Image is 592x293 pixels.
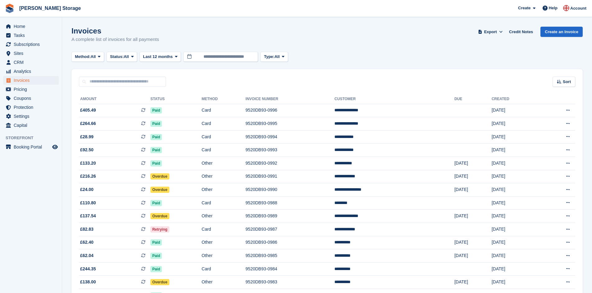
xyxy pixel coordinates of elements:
span: Paid [150,121,162,127]
td: 9520DB93-0993 [246,144,334,157]
span: Tasks [14,31,51,40]
a: Credit Notes [507,27,535,37]
span: £62.04 [80,252,94,259]
td: 9520DB93-0986 [246,236,334,249]
span: Paid [150,200,162,206]
td: 9520DB93-0995 [246,117,334,131]
td: Other [202,236,246,249]
td: [DATE] [454,183,492,197]
span: Paid [150,239,162,246]
td: [DATE] [492,276,540,289]
span: £92.50 [80,147,94,153]
a: [PERSON_NAME] Storage [17,3,83,13]
td: [DATE] [492,223,540,236]
span: Help [549,5,558,11]
span: £24.00 [80,186,94,193]
span: £133.20 [80,160,96,166]
span: Last 12 months [143,54,172,60]
td: [DATE] [492,183,540,197]
td: [DATE] [492,236,540,249]
span: CRM [14,58,51,67]
span: Method: [75,54,91,60]
span: Coupons [14,94,51,103]
span: Analytics [14,67,51,76]
td: Other [202,157,246,170]
button: Method: All [71,52,104,62]
span: Subscriptions [14,40,51,49]
td: [DATE] [454,157,492,170]
span: Overdue [150,213,169,219]
span: £28.99 [80,134,94,140]
span: Paid [150,160,162,166]
span: Settings [14,112,51,121]
td: 9520DB93-0987 [246,223,334,236]
th: Status [150,94,202,104]
td: [DATE] [454,249,492,263]
td: [DATE] [492,130,540,144]
span: £216.26 [80,173,96,180]
span: Home [14,22,51,31]
td: 9520DB93-0989 [246,210,334,223]
td: 9520DB93-0984 [246,262,334,276]
td: 9520DB93-0983 [246,276,334,289]
td: [DATE] [454,276,492,289]
td: Card [202,223,246,236]
a: Preview store [51,143,59,151]
td: [DATE] [492,157,540,170]
p: A complete list of invoices for all payments [71,36,159,43]
span: £62.40 [80,239,94,246]
span: Storefront [6,135,62,141]
span: £405.49 [80,107,96,113]
td: [DATE] [492,144,540,157]
td: Card [202,117,246,131]
td: Other [202,170,246,183]
span: £137.54 [80,213,96,219]
span: Paid [150,134,162,140]
a: menu [3,31,59,40]
span: Pricing [14,85,51,94]
td: Card [202,262,246,276]
a: menu [3,143,59,151]
td: 9520DB93-0988 [246,196,334,210]
span: All [124,54,129,60]
span: All [91,54,96,60]
a: menu [3,103,59,112]
a: menu [3,121,59,130]
td: [DATE] [454,236,492,249]
td: Other [202,210,246,223]
span: Status: [110,54,124,60]
td: Other [202,249,246,263]
button: Type: All [260,52,288,62]
td: [DATE] [492,104,540,117]
th: Customer [334,94,454,104]
a: menu [3,49,59,58]
span: Create [518,5,530,11]
td: Card [202,130,246,144]
span: Capital [14,121,51,130]
h1: Invoices [71,27,159,35]
span: Type: [264,54,274,60]
td: [DATE] [492,249,540,263]
td: [DATE] [454,170,492,183]
th: Due [454,94,492,104]
td: 9520DB93-0985 [246,249,334,263]
span: Overdue [150,173,169,180]
a: menu [3,112,59,121]
span: Overdue [150,187,169,193]
span: Account [570,5,586,11]
button: Last 12 months [140,52,181,62]
a: Create an Invoice [540,27,583,37]
a: menu [3,40,59,49]
td: Other [202,276,246,289]
span: Booking Portal [14,143,51,151]
a: menu [3,94,59,103]
span: Sort [563,79,571,85]
span: £244.35 [80,266,96,272]
a: menu [3,67,59,76]
td: 9520DB93-0996 [246,104,334,117]
span: Paid [150,147,162,153]
span: £264.66 [80,120,96,127]
span: £82.83 [80,226,94,233]
a: menu [3,58,59,67]
td: [DATE] [492,117,540,131]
